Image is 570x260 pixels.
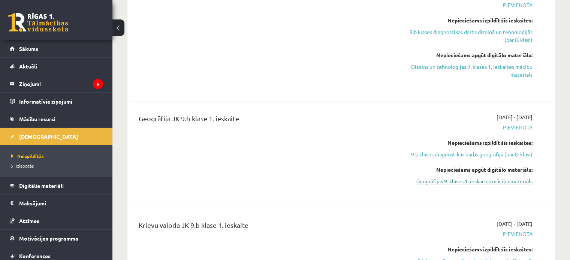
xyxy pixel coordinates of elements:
[19,217,39,224] span: Atzīmes
[10,93,103,110] a: Informatīvie ziņojumi
[10,195,103,212] a: Maksājumi
[19,93,103,110] legend: Informatīvie ziņojumi
[10,75,103,92] a: Ziņojumi5
[497,113,533,121] span: [DATE] - [DATE]
[409,16,533,24] div: Nepieciešams izpildīt šīs ieskaites:
[19,116,55,122] span: Mācību resursi
[497,220,533,228] span: [DATE] - [DATE]
[10,212,103,229] a: Atzīmes
[93,79,103,89] i: 5
[409,230,533,238] span: Pievienota
[409,139,533,147] div: Nepieciešams izpildīt šīs ieskaites:
[409,166,533,174] div: Nepieciešams apgūt digitālo materiālu:
[8,13,68,32] a: Rīgas 1. Tālmācības vidusskola
[139,113,398,127] div: Ģeogrāfija JK 9.b klase 1. ieskaite
[19,235,78,242] span: Motivācijas programma
[11,162,105,169] a: Izlabotās
[19,253,51,259] span: Konferences
[10,58,103,75] a: Aktuāli
[409,28,533,44] a: 9.b klases diagnostikas darbs dizainā un tehnoloģijās (par 8. klasi)
[11,153,44,159] span: Neizpildītās
[19,195,103,212] legend: Maksājumi
[11,163,34,169] span: Izlabotās
[11,153,105,159] a: Neizpildītās
[10,230,103,247] a: Motivācijas programma
[409,150,533,158] a: 9.b klases diagnostikas darbs ģeogrāfijā (par 8. klasi)
[409,63,533,79] a: Dizains un tehnoloģijas 9. klases 1. ieskaites mācību materiāls
[409,245,533,253] div: Nepieciešams izpildīt šīs ieskaites:
[10,40,103,57] a: Sākums
[19,45,38,52] span: Sākums
[19,133,78,140] span: [DEMOGRAPHIC_DATA]
[409,51,533,59] div: Nepieciešams apgūt digitālo materiālu:
[19,182,64,189] span: Digitālie materiāli
[409,177,533,185] a: Ģeogrāfijas 9. klases 1. ieskaites mācību materiāls
[10,110,103,128] a: Mācību resursi
[19,75,103,92] legend: Ziņojumi
[409,1,533,9] span: Pievienota
[139,220,398,234] div: Krievu valoda JK 9.b klase 1. ieskaite
[10,128,103,145] a: [DEMOGRAPHIC_DATA]
[19,63,37,70] span: Aktuāli
[10,177,103,194] a: Digitālie materiāli
[409,123,533,131] span: Pievienota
